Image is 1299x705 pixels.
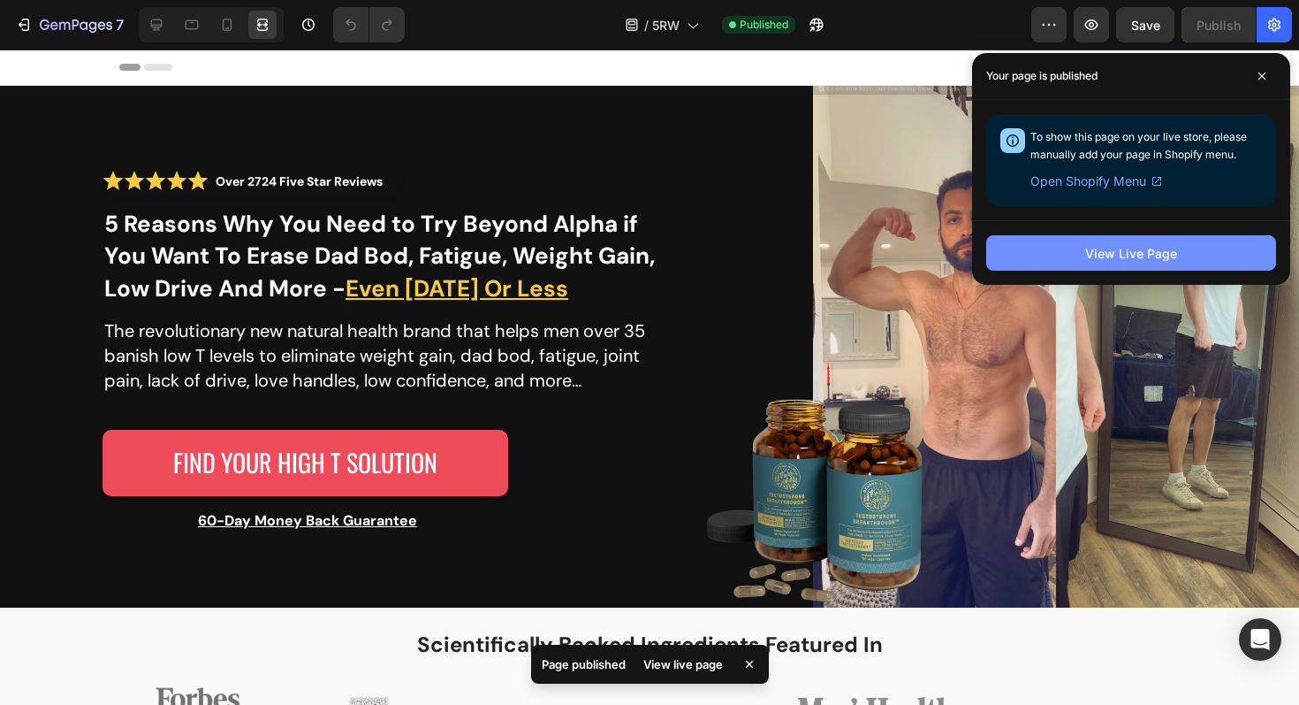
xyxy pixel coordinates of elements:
span: 5RW [652,16,680,34]
button: Save [1116,7,1174,42]
span: / [644,16,649,34]
p: FIND YOUR HIGH T SOLUTION [173,391,437,435]
p: Page published [542,655,626,673]
img: gempages_530032437942551346-6413c70c-02ba-40f8-89e3-d3ed29770737.svg [346,642,501,689]
img: gempages_530032437942551346-aa40d8f4-637c-4b7f-9069-bc27774cb54b.svg [148,636,246,696]
a: FIND YOUR HIGH T SOLUTION [103,380,508,446]
div: Publish [1196,16,1241,34]
strong: Scientifically Backed Ingredients Featured In [417,581,883,609]
div: Undo/Redo [333,7,405,42]
img: gempages_530032437942551346-35d1308f-1d85-491c-9642-92f6108dab36.png [666,255,993,582]
img: gempages_530032437942551346-dca4493e-352f-42a5-a9c9-2cb908a1f7cd.jpg [1056,36,1299,558]
div: View Live Page [1085,244,1177,263]
div: Open Intercom Messenger [1239,618,1281,661]
button: View Live Page [986,235,1276,271]
button: Publish [1181,7,1256,42]
span: Save [1131,18,1160,33]
p: The revolutionary new natural health brand that helps men over 35 banish low T levels to eliminat... [104,269,647,343]
button: 7 [7,7,132,42]
div: View live page [633,652,733,677]
span: Over 2724 Five Star Reviews [216,123,383,142]
span: Open Shopify Menu [1030,171,1146,192]
span: To show this page on your live store, please manually add your page in Shopify menu. [1030,130,1247,161]
p: Your page is published [986,67,1098,85]
img: gempages_530032437942551346-eee88688-5b9a-4f50-8db9-f530a81959aa.png [798,648,953,683]
p: 7 [116,14,124,35]
u: 60-Day Money Back Guarantee [198,462,417,480]
img: gempages_530032437942551346-cb45007d-ff4b-4df7-b32c-2857c1db5d96.png [1024,654,1180,678]
img: gempages_530032437942551346-e770dcf3-908b-4856-a17c-56ad4b9562a4.png [572,655,727,676]
strong: 5 Reasons Why You Need to Try Beyond Alpha if You Want To Erase Dad Bod, Fatigue, Weight Gain, Lo... [104,159,655,254]
img: gempages_530032437942551346-d48af5d8-5a54-4159-bfdd-c0b88d068b3b.jpg [813,36,1056,558]
u: Even [DATE] Or Less [346,224,568,254]
span: Published [740,17,788,33]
